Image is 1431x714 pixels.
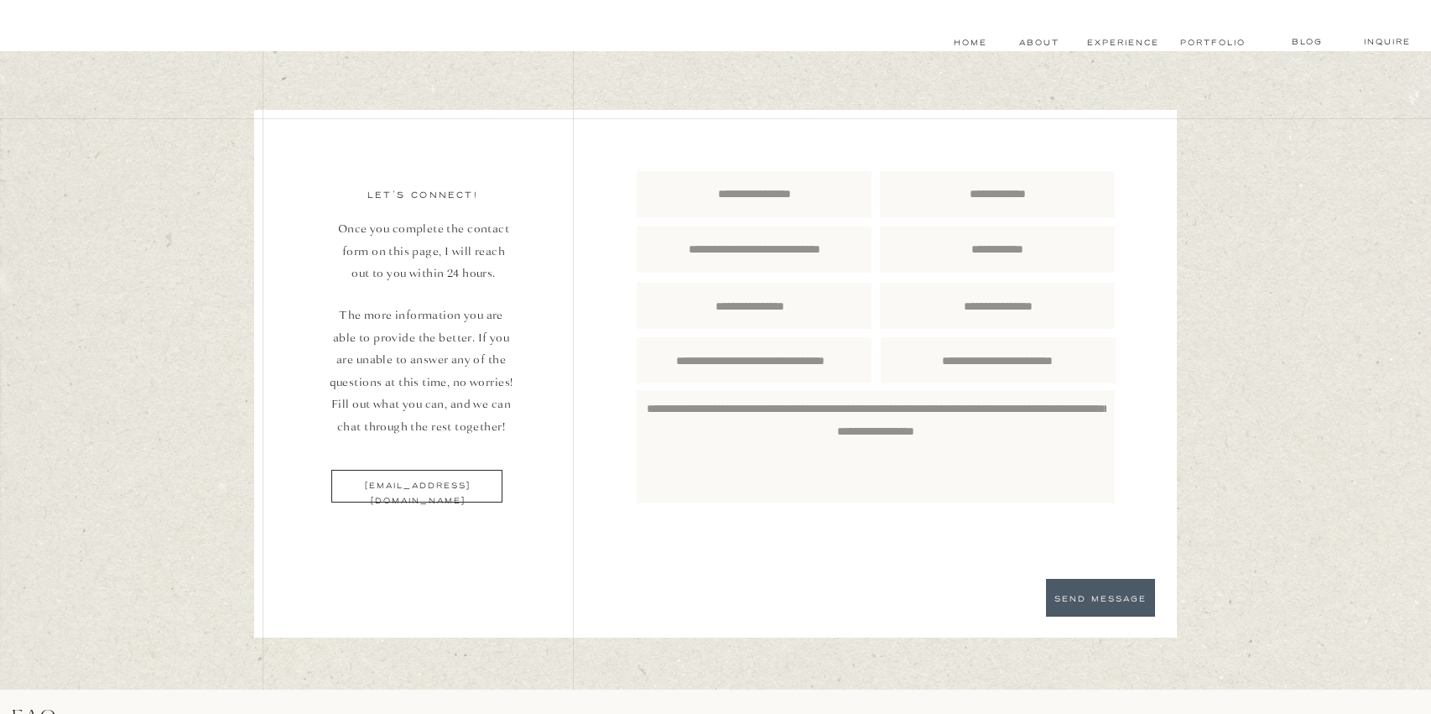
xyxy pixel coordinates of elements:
a: blog [1274,35,1340,49]
a: Portfolio [1180,36,1243,50]
a: [EMAIL_ADDRESS][DOMAIN_NAME] [321,479,514,493]
a: Home [951,36,989,50]
a: Inquire [1358,35,1417,49]
a: SEND MESSAGE [1046,592,1155,603]
a: About [1019,36,1056,50]
p: Once you complete the contact form on this page, I will reach out to you within 24 hours. [335,218,513,306]
p: The more information you are able to provide the better. If you are unable to answer any of the q... [328,305,514,444]
a: experience [1086,36,1160,50]
p: let's connect! [326,188,519,204]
